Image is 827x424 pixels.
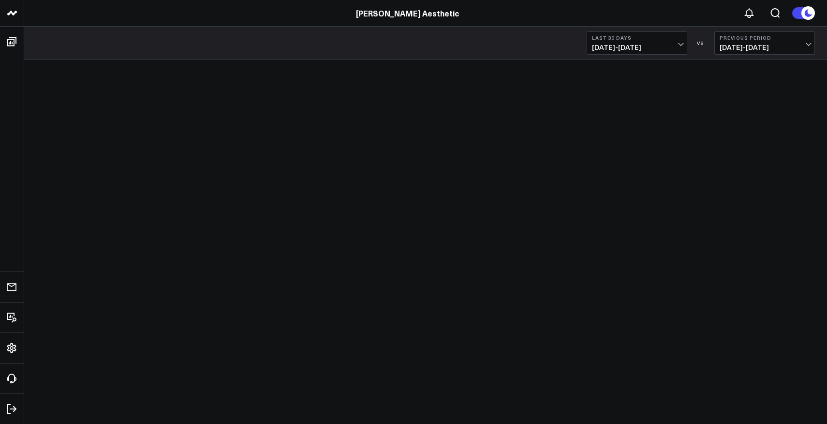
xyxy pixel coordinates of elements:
[692,40,709,46] div: VS
[714,31,815,55] button: Previous Period[DATE]-[DATE]
[592,35,682,41] b: Last 30 Days
[356,8,459,18] a: [PERSON_NAME] Aesthetic
[720,35,810,41] b: Previous Period
[592,44,682,51] span: [DATE] - [DATE]
[720,44,810,51] span: [DATE] - [DATE]
[587,31,687,55] button: Last 30 Days[DATE]-[DATE]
